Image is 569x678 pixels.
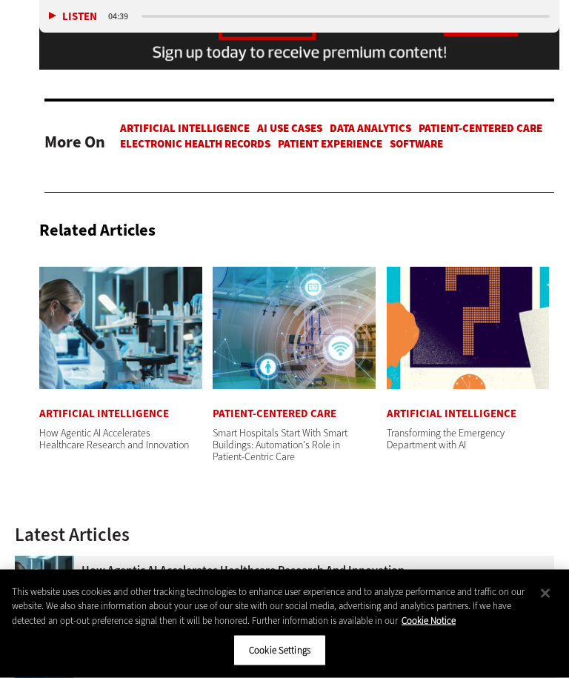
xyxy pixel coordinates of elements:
[39,427,189,453] a: How Agentic AI Accelerates Healthcare Research and Innovation
[213,427,347,465] a: Smart Hospitals Start With Smart Buildings: Automation's Role in Patient-Centric Care
[15,556,74,616] img: scientist looks through microscope in lab
[233,635,326,666] button: Cookie Settings
[213,409,336,420] a: Patient-Centered Care
[120,122,250,136] a: Artificial Intelligence
[106,10,139,24] div: duration
[39,223,156,239] h3: Related Articles
[257,122,322,136] a: AI Use Cases
[387,267,550,390] img: illustration of question mark
[330,122,411,136] a: Data Analytics
[15,565,545,577] a: How Agentic AI Accelerates Healthcare Research and Innovation
[419,122,542,136] a: Patient-Centered Care
[529,577,562,610] button: Close
[15,556,81,568] a: scientist looks through microscope in lab
[12,585,529,628] div: This website uses cookies and other tracking technologies to enhance user experience and to analy...
[390,137,443,152] a: Software
[278,137,382,152] a: Patient Experience
[387,427,505,453] a: Transforming the Emergency Department with AI
[120,137,270,152] a: Electronic Health Records
[402,614,456,627] a: More information about your privacy
[49,12,97,23] button: Listen
[15,526,554,545] h3: Latest Articles
[39,409,169,420] a: Artificial Intelligence
[39,267,202,390] img: scientist looks through microscope in lab
[213,267,376,390] img: Smart hospital
[387,409,516,420] a: Artificial Intelligence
